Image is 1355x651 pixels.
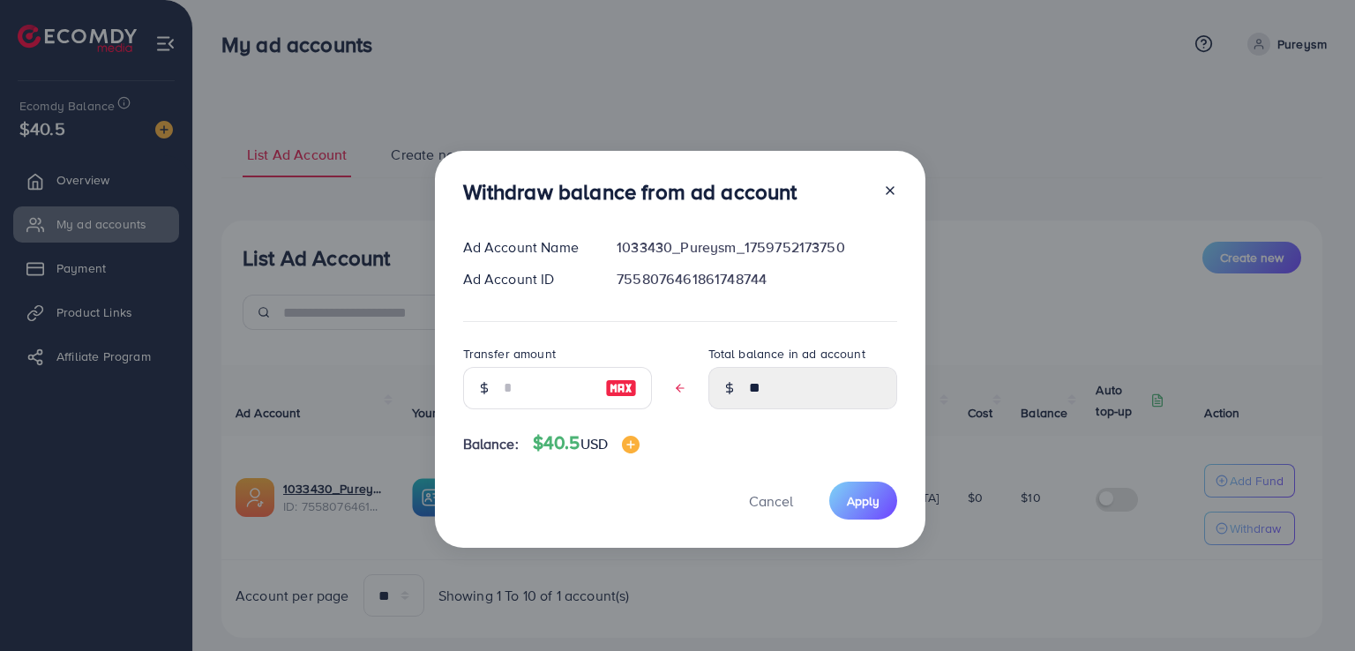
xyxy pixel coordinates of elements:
[603,237,910,258] div: 1033430_Pureysm_1759752173750
[449,269,603,289] div: Ad Account ID
[727,482,815,520] button: Cancel
[847,492,880,510] span: Apply
[1280,572,1342,638] iframe: Chat
[463,434,519,454] span: Balance:
[463,179,797,205] h3: Withdraw balance from ad account
[463,345,556,363] label: Transfer amount
[605,378,637,399] img: image
[749,491,793,511] span: Cancel
[708,345,865,363] label: Total balance in ad account
[829,482,897,520] button: Apply
[449,237,603,258] div: Ad Account Name
[622,436,640,453] img: image
[603,269,910,289] div: 7558076461861748744
[580,434,608,453] span: USD
[533,432,640,454] h4: $40.5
